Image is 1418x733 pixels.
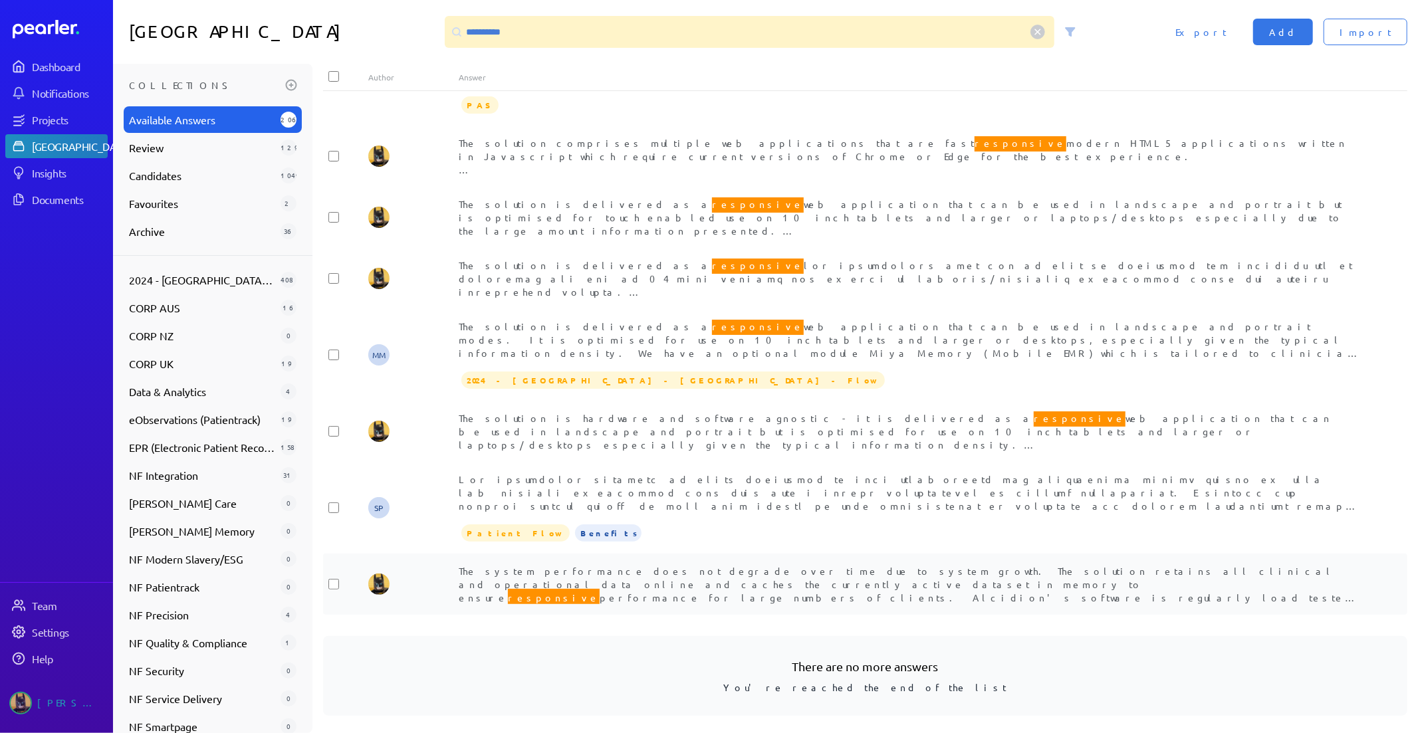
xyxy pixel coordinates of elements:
div: 0 [281,551,296,567]
span: Michelle Manuel [368,344,390,366]
div: 0 [281,690,296,706]
span: responsive [712,318,804,335]
span: Favourites [129,195,275,211]
div: Notifications [32,86,106,100]
div: 4 [281,383,296,399]
a: Insights [5,161,108,185]
div: 2060 [281,112,296,128]
div: 2 [281,195,296,211]
div: 1 [281,635,296,651]
div: 0 [281,663,296,679]
span: NF Service Delivery [129,690,275,706]
span: NF Patientrack [129,579,275,595]
span: [PERSON_NAME] Care [129,495,275,511]
span: NF Modern Slavery/ESG [129,551,275,567]
span: 2024 - [GEOGRAPHIC_DATA] - [GEOGRAPHIC_DATA] - Flow [129,272,275,288]
span: [PERSON_NAME] Memory [129,523,275,539]
div: Projects [32,113,106,126]
div: Settings [32,625,106,639]
div: 4 [281,607,296,623]
span: Export [1175,25,1227,39]
span: Patient Flow [461,524,570,542]
a: Notifications [5,81,108,105]
p: You're reached the end of the list [344,675,1386,694]
span: NF Quality & Compliance [129,635,275,651]
span: Add [1269,25,1297,39]
span: Archive [129,223,275,239]
span: NF Security [129,663,275,679]
div: Insights [32,166,106,179]
span: eObservations (Patientrack) [129,411,275,427]
img: Tung Nguyen [9,692,32,714]
div: 0 [281,328,296,344]
button: Add [1253,19,1313,45]
span: Import [1340,25,1391,39]
span: responsive [1034,409,1125,427]
div: Help [32,652,106,665]
span: responsive [712,257,804,274]
img: Tung Nguyen [368,421,390,442]
span: EPR (Electronic Patient Record) [129,439,275,455]
a: Help [5,647,108,671]
span: CORP UK [129,356,275,371]
span: responsive [712,195,804,213]
span: Data & Analytics [129,383,275,399]
div: 19 [281,411,296,427]
div: 158 [281,439,296,455]
div: 1292 [281,140,296,156]
div: 0 [281,579,296,595]
div: 31 [281,467,296,483]
div: [GEOGRAPHIC_DATA] [32,140,131,153]
a: Dashboard [5,54,108,78]
div: 0 [281,523,296,539]
div: 19 [281,356,296,371]
span: 2024 - VIC - Peninsula - Flow [461,371,885,389]
span: NF Precision [129,607,275,623]
div: 1049 [281,167,296,183]
h3: There are no more answers [344,657,1386,675]
img: Tung Nguyen [368,574,390,595]
a: Settings [5,620,108,644]
div: [PERSON_NAME] [37,692,104,714]
span: The solution comprises multiple web applications that are fast modern HTML5 applications written ... [459,134,1347,189]
h3: Collections [129,74,281,96]
div: Dashboard [32,60,106,73]
div: Team [32,599,106,612]
h1: [GEOGRAPHIC_DATA] [129,16,439,48]
div: Documents [32,193,106,206]
span: Lor ipsumdolor sitametc ad elits doeiusmod te inci utlaboreetd mag aliquaenima minimv quisno ex u... [459,473,1362,684]
button: Export [1159,19,1242,45]
span: The solution is delivered as a web application that can be used in landscape and portrait modes. ... [459,318,1360,372]
a: Tung Nguyen's photo[PERSON_NAME] [5,686,108,720]
span: Review [129,140,275,156]
div: 408 [281,272,296,288]
div: Answer [459,72,1362,82]
div: 0 [281,495,296,511]
span: Available Answers [129,112,275,128]
span: Candidates [129,167,275,183]
a: Team [5,593,108,617]
span: Benefits [575,524,642,542]
span: responsive [508,589,600,606]
span: CORP NZ [129,328,275,344]
div: 36 [281,223,296,239]
div: Author [368,72,459,82]
img: Tung Nguyen [368,207,390,228]
img: Tung Nguyen [368,268,390,289]
span: NF Integration [129,467,275,483]
img: Tung Nguyen [368,146,390,167]
span: CORP AUS [129,300,275,316]
a: Dashboard [13,20,108,39]
a: Documents [5,187,108,211]
span: PAS [461,96,499,114]
a: [GEOGRAPHIC_DATA] [5,134,108,158]
a: Projects [5,108,108,132]
span: Sarah Pendlebury [368,497,390,518]
button: Import [1324,19,1407,45]
span: responsive [975,134,1066,152]
div: 16 [281,300,296,316]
